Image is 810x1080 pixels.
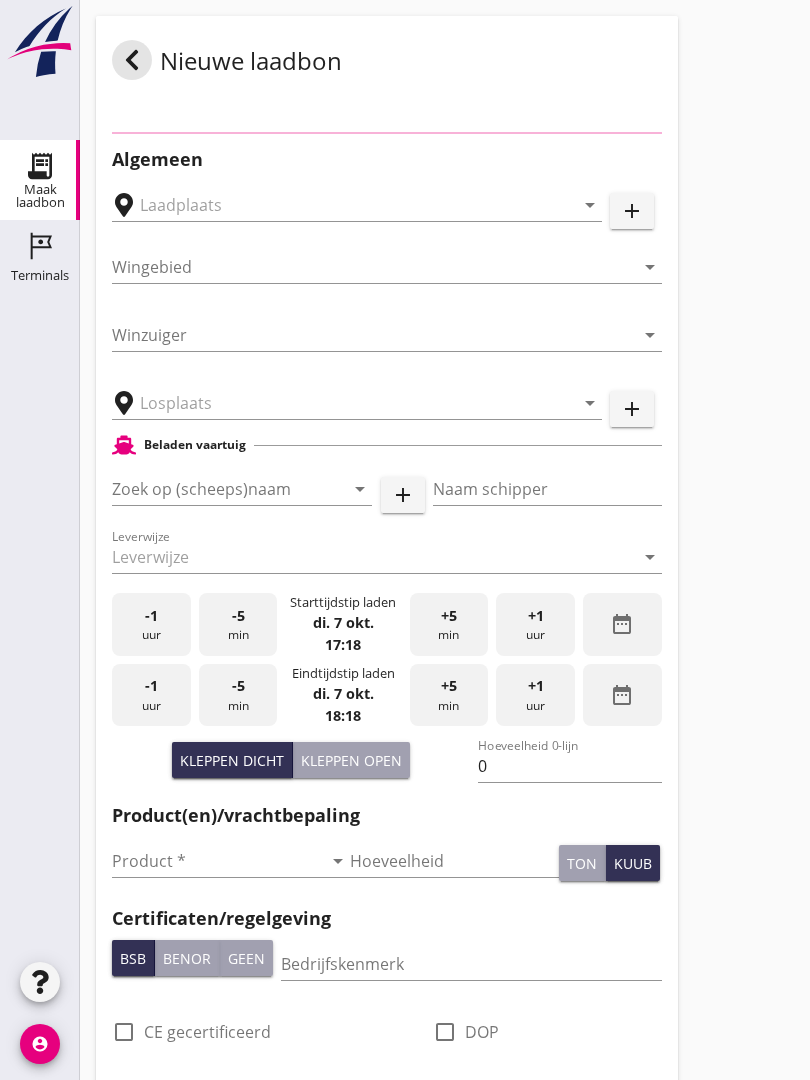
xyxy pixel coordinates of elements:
[441,675,457,697] span: +5
[112,940,155,976] button: BSB
[496,593,575,656] div: uur
[163,948,211,969] div: Benor
[144,1022,271,1042] label: CE gecertificeerd
[120,948,146,969] div: BSB
[199,664,278,727] div: min
[145,605,158,627] span: -1
[11,269,69,282] div: Terminals
[441,605,457,627] span: +5
[155,940,220,976] button: Benor
[313,684,374,703] strong: di. 7 okt.
[578,391,602,415] i: arrow_drop_down
[172,742,293,778] button: Kleppen dicht
[140,189,546,221] input: Laadplaats
[232,675,245,697] span: -5
[325,706,361,725] strong: 18:18
[620,397,644,421] i: add
[112,845,322,877] input: Product *
[4,5,76,79] img: logo-small.a267ee39.svg
[325,635,361,654] strong: 17:18
[220,940,273,976] button: Geen
[638,323,662,347] i: arrow_drop_down
[290,593,396,612] div: Starttijdstip laden
[433,473,662,505] input: Naam schipper
[112,473,316,505] input: Zoek op (scheeps)naam
[614,853,652,874] div: kuub
[638,545,662,569] i: arrow_drop_down
[112,905,662,932] h2: Certificaten/regelgeving
[112,802,662,829] h2: Product(en)/vrachtbepaling
[348,477,372,501] i: arrow_drop_down
[610,612,634,636] i: date_range
[391,483,415,507] i: add
[112,593,191,656] div: uur
[199,593,278,656] div: min
[293,742,410,778] button: Kleppen open
[301,750,402,771] div: Kleppen open
[20,1024,60,1064] i: account_circle
[292,664,395,683] div: Eindtijdstip laden
[528,605,544,627] span: +1
[144,436,246,454] h2: Beladen vaartuig
[578,193,602,217] i: arrow_drop_down
[465,1022,499,1042] label: DOP
[528,675,544,697] span: +1
[410,664,489,727] div: min
[496,664,575,727] div: uur
[112,319,634,351] input: Winzuiger
[313,613,374,632] strong: di. 7 okt.
[478,750,661,782] input: Hoeveelheid 0-lijn
[112,40,342,88] div: Nieuwe laadbon
[112,664,191,727] div: uur
[410,593,489,656] div: min
[638,255,662,279] i: arrow_drop_down
[112,251,634,283] input: Wingebied
[228,948,265,969] div: Geen
[145,675,158,697] span: -1
[326,849,350,873] i: arrow_drop_down
[559,845,606,881] button: ton
[350,845,560,877] input: Hoeveelheid
[567,853,597,874] div: ton
[180,750,284,771] div: Kleppen dicht
[606,845,660,881] button: kuub
[281,948,662,980] input: Bedrijfskenmerk
[232,605,245,627] span: -5
[112,146,662,173] h2: Algemeen
[610,683,634,707] i: date_range
[620,199,644,223] i: add
[140,387,546,419] input: Losplaats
